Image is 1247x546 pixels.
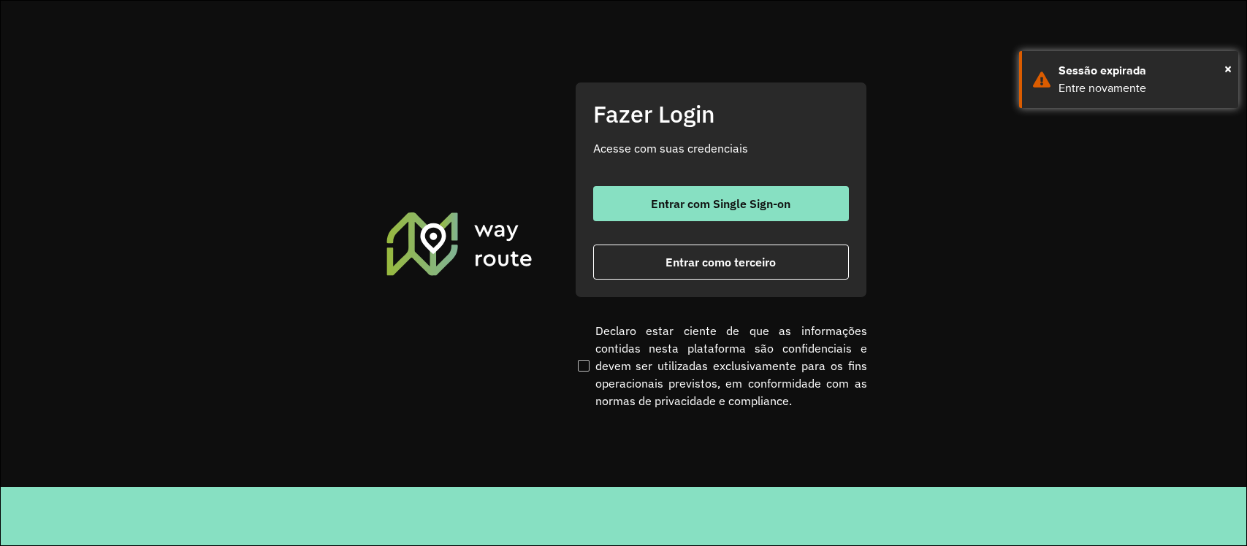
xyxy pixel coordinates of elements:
[593,139,849,157] p: Acesse com suas credenciais
[666,256,776,268] span: Entrar como terceiro
[593,245,849,280] button: button
[1224,58,1232,80] button: Close
[1224,58,1232,80] span: ×
[384,210,535,277] img: Roteirizador AmbevTech
[575,322,867,409] label: Declaro estar ciente de que as informações contidas nesta plataforma são confidenciais e devem se...
[1059,80,1227,97] div: Entre novamente
[1059,62,1227,80] div: Sessão expirada
[593,186,849,221] button: button
[651,198,790,209] span: Entrar com Single Sign-on
[593,100,849,128] h2: Fazer Login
